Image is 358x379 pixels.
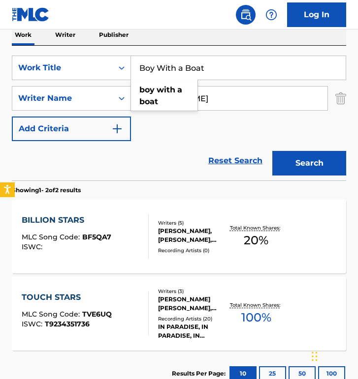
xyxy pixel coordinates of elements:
[139,97,158,106] strong: boat
[18,92,107,104] div: Writer Name
[177,85,182,94] strong: a
[158,288,228,295] div: Writers ( 3 )
[52,25,78,45] p: Writer
[158,295,228,313] div: [PERSON_NAME] [PERSON_NAME], [PERSON_NAME] [PERSON_NAME] [PERSON_NAME]
[241,309,271,326] span: 100 %
[240,9,252,21] img: search
[12,277,346,350] a: TOUCH STARSMLC Song Code:TVE6UQISWC:T9234351736Writers (3)[PERSON_NAME] [PERSON_NAME], [PERSON_NA...
[22,320,45,328] span: ISWC :
[12,186,81,195] p: Showing 1 - 2 of 2 results
[45,320,90,328] span: T9234351736
[12,117,131,141] button: Add Criteria
[12,25,34,45] p: Work
[12,200,346,273] a: BILLION STARSMLC Song Code:BF5QA7ISWC:Writers (5)[PERSON_NAME], [PERSON_NAME], [PERSON_NAME], [PE...
[312,342,318,371] div: Drag
[96,25,131,45] p: Publisher
[244,232,268,249] span: 20 %
[287,2,346,27] a: Log In
[265,9,277,21] img: help
[309,332,358,379] iframe: Chat Widget
[261,5,281,25] div: Help
[22,233,82,241] span: MLC Song Code :
[82,233,111,241] span: BF5QA7
[272,151,346,175] button: Search
[158,247,228,254] div: Recording Artists ( 0 )
[230,301,283,309] p: Total Known Shares:
[12,56,346,180] form: Search Form
[22,292,112,303] div: TOUCH STARS
[157,85,175,94] strong: with
[158,322,228,340] div: IN PARADISE, IN PARADISE, IN PARADISE, IN PARADISE, IN PARADISE
[139,85,155,94] strong: boy
[335,86,346,111] img: Delete Criterion
[18,62,107,74] div: Work Title
[82,310,112,319] span: TVE6UQ
[158,315,228,322] div: Recording Artists ( 20 )
[22,214,111,226] div: BILLION STARS
[230,224,283,232] p: Total Known Shares:
[158,219,228,227] div: Writers ( 5 )
[158,227,228,244] div: [PERSON_NAME], [PERSON_NAME], [PERSON_NAME], [PERSON_NAME], [PERSON_NAME] [PERSON_NAME]
[12,7,50,22] img: MLC Logo
[203,150,267,172] a: Reset Search
[22,310,82,319] span: MLC Song Code :
[236,5,256,25] a: Public Search
[111,123,123,135] img: 9d2ae6d4665cec9f34b9.svg
[22,242,45,251] span: ISWC :
[172,369,228,378] p: Results Per Page:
